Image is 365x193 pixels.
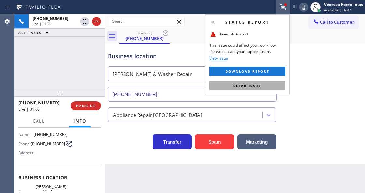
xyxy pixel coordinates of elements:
span: [PHONE_NUMBER] [33,16,68,21]
div: [PHONE_NUMBER] [120,35,169,41]
span: HANG UP [76,103,96,108]
span: Available | 16:47 [324,8,351,12]
div: Appliance Repair [GEOGRAPHIC_DATA] [113,111,202,118]
span: Address: [18,150,36,155]
span: Call [33,118,45,124]
button: Hold Customer [80,17,89,26]
span: [PHONE_NUMBER] [34,132,68,137]
button: Spam [195,134,234,149]
div: booking [120,31,169,35]
span: [PHONE_NUMBER] [18,100,60,106]
button: Hang up [92,17,101,26]
div: [PERSON_NAME] & Washer Repair [113,70,192,78]
span: Live | 01:06 [33,21,51,26]
button: Info [69,115,91,128]
button: Mute [299,3,308,12]
span: Business location [18,174,101,181]
span: [PHONE_NUMBER] [31,141,65,146]
button: HANG UP [71,101,101,110]
span: Phone: [18,141,31,146]
span: Call to Customer [320,19,354,25]
button: Call to Customer [309,16,358,28]
input: Phone Number [108,87,277,102]
input: Search [107,16,184,27]
span: Live | 01:06 [18,106,40,112]
button: ALL TASKS [14,29,55,36]
div: (310) 590-6421 [120,29,169,43]
span: ALL TASKS [18,30,42,35]
button: Call [29,115,49,128]
span: Info [73,118,87,124]
button: Marketing [237,134,276,149]
div: Business location [108,52,276,61]
div: Venezza Koren Intas [324,2,363,7]
button: Transfer [153,134,192,149]
span: Name: [18,132,34,137]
